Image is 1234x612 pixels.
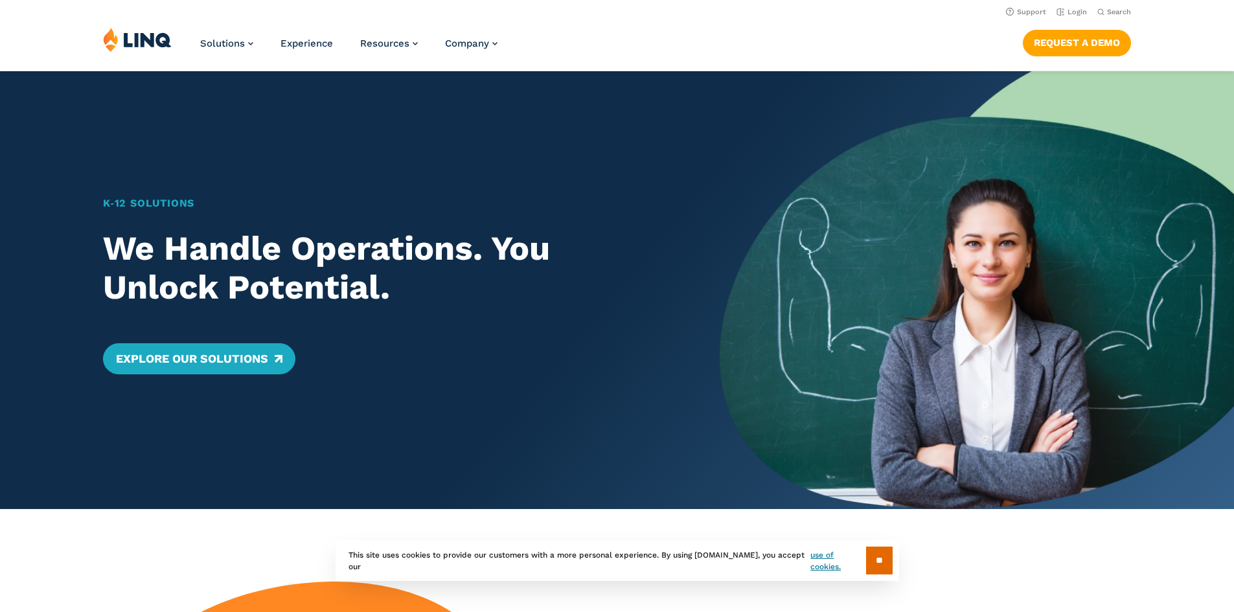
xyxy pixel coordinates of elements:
[1023,27,1131,56] nav: Button Navigation
[360,38,409,49] span: Resources
[1006,8,1046,16] a: Support
[103,196,670,211] h1: K‑12 Solutions
[200,38,253,49] a: Solutions
[103,27,172,52] img: LINQ | K‑12 Software
[445,38,489,49] span: Company
[1023,30,1131,56] a: Request a Demo
[1097,7,1131,17] button: Open Search Bar
[1107,8,1131,16] span: Search
[103,343,295,374] a: Explore Our Solutions
[280,38,333,49] a: Experience
[810,549,865,572] a: use of cookies.
[445,38,497,49] a: Company
[336,540,899,581] div: This site uses cookies to provide our customers with a more personal experience. By using [DOMAIN...
[360,38,418,49] a: Resources
[720,71,1234,509] img: Home Banner
[103,229,670,307] h2: We Handle Operations. You Unlock Potential.
[200,38,245,49] span: Solutions
[200,27,497,70] nav: Primary Navigation
[1057,8,1087,16] a: Login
